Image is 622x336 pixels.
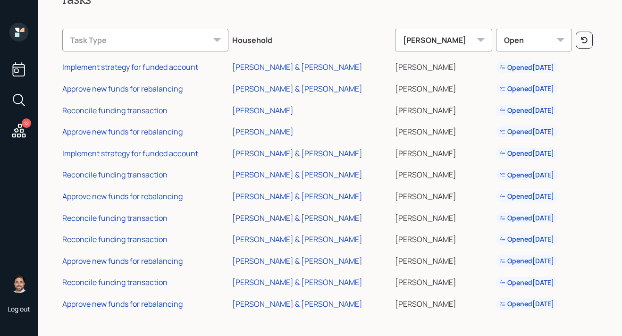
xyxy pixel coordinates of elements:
td: [PERSON_NAME] [393,292,494,313]
div: [PERSON_NAME] & [PERSON_NAME] [232,84,362,94]
div: Approve new funds for rebalancing [62,256,183,266]
div: [PERSON_NAME] [232,126,294,137]
td: [PERSON_NAME] [393,163,494,185]
div: Opened [DATE] [500,127,554,136]
div: Reconcile funding transaction [62,234,168,244]
div: Opened [DATE] [500,235,554,244]
td: [PERSON_NAME] [393,270,494,292]
img: michael-russo-headshot.png [9,274,28,293]
div: [PERSON_NAME] & [PERSON_NAME] [232,148,362,159]
div: Reconcile funding transaction [62,277,168,287]
div: Opened [DATE] [500,63,554,72]
div: [PERSON_NAME] & [PERSON_NAME] [232,299,362,309]
div: Open [496,29,572,51]
div: Opened [DATE] [500,299,554,309]
td: [PERSON_NAME] [393,76,494,98]
div: Opened [DATE] [500,278,554,287]
div: Reconcile funding transaction [62,105,168,116]
div: Opened [DATE] [500,106,554,115]
div: Opened [DATE] [500,213,554,223]
div: Reconcile funding transaction [62,213,168,223]
div: [PERSON_NAME] & [PERSON_NAME] [232,169,362,180]
div: Opened [DATE] [500,149,554,158]
td: [PERSON_NAME] [393,184,494,206]
div: Approve new funds for rebalancing [62,299,183,309]
td: [PERSON_NAME] [393,141,494,163]
td: [PERSON_NAME] [393,249,494,270]
div: Reconcile funding transaction [62,169,168,180]
td: [PERSON_NAME] [393,206,494,227]
div: [PERSON_NAME] [395,29,492,51]
div: Task Type [62,29,228,51]
div: [PERSON_NAME] & [PERSON_NAME] [232,62,362,72]
div: [PERSON_NAME] & [PERSON_NAME] [232,191,362,202]
div: Opened [DATE] [500,170,554,180]
div: [PERSON_NAME] & [PERSON_NAME] [232,234,362,244]
th: Household [230,22,393,55]
div: Approve new funds for rebalancing [62,191,183,202]
td: [PERSON_NAME] [393,98,494,120]
div: [PERSON_NAME] & [PERSON_NAME] [232,213,362,223]
div: [PERSON_NAME] & [PERSON_NAME] [232,277,362,287]
div: Implement strategy for funded account [62,62,198,72]
td: [PERSON_NAME] [393,55,494,77]
td: [PERSON_NAME] [393,119,494,141]
div: Log out [8,304,30,313]
div: [PERSON_NAME] [232,105,294,116]
div: Approve new funds for rebalancing [62,126,183,137]
div: [PERSON_NAME] & [PERSON_NAME] [232,256,362,266]
div: Approve new funds for rebalancing [62,84,183,94]
div: Opened [DATE] [500,192,554,201]
td: [PERSON_NAME] [393,227,494,249]
div: 12 [22,118,31,128]
div: Opened [DATE] [500,84,554,93]
div: Implement strategy for funded account [62,148,198,159]
div: Opened [DATE] [500,256,554,266]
